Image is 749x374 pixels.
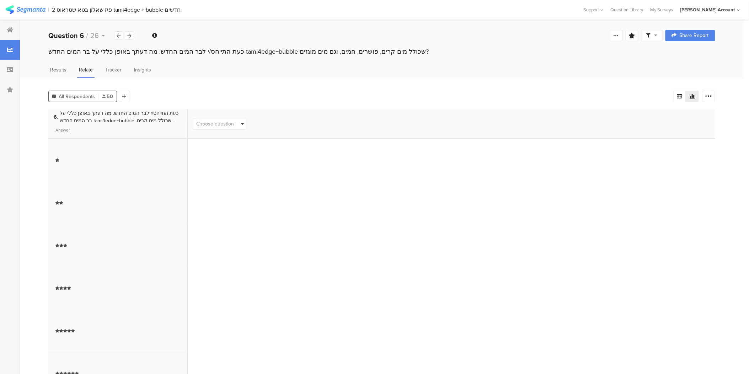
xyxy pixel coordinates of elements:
[584,4,604,15] div: Support
[607,6,647,13] a: Question Library
[48,6,49,14] div: |
[5,5,46,14] img: segmanta logo
[54,113,58,121] span: 6
[90,30,99,41] span: 26
[105,66,122,74] span: Tracker
[647,6,677,13] a: My Surveys
[50,66,66,74] span: Results
[60,109,182,124] span: כעת התייחס/י לבר המים החדש. מה דעתך באופן כללי על בר המים החדש tami4edge+bubble שכולל מים קרים, פ...
[55,127,70,133] span: Answer
[59,93,95,100] span: All Respondents
[48,30,84,41] b: Question 6
[102,93,113,100] span: 50
[52,6,181,13] div: 2 פיז שאלון בטא שטראוס tami4edge + bubble חדשים
[48,47,715,56] div: כעת התייחס/י לבר המים החדש. מה דעתך באופן כללי על בר המים החדש tami4edge+bubble שכולל מים קרים, פ...
[134,66,151,74] span: Insights
[196,120,234,128] span: Choose question
[680,33,709,38] span: Share Report
[680,6,735,13] div: [PERSON_NAME] Account
[86,30,88,41] span: /
[79,66,93,74] span: Relate
[57,113,58,121] span: .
